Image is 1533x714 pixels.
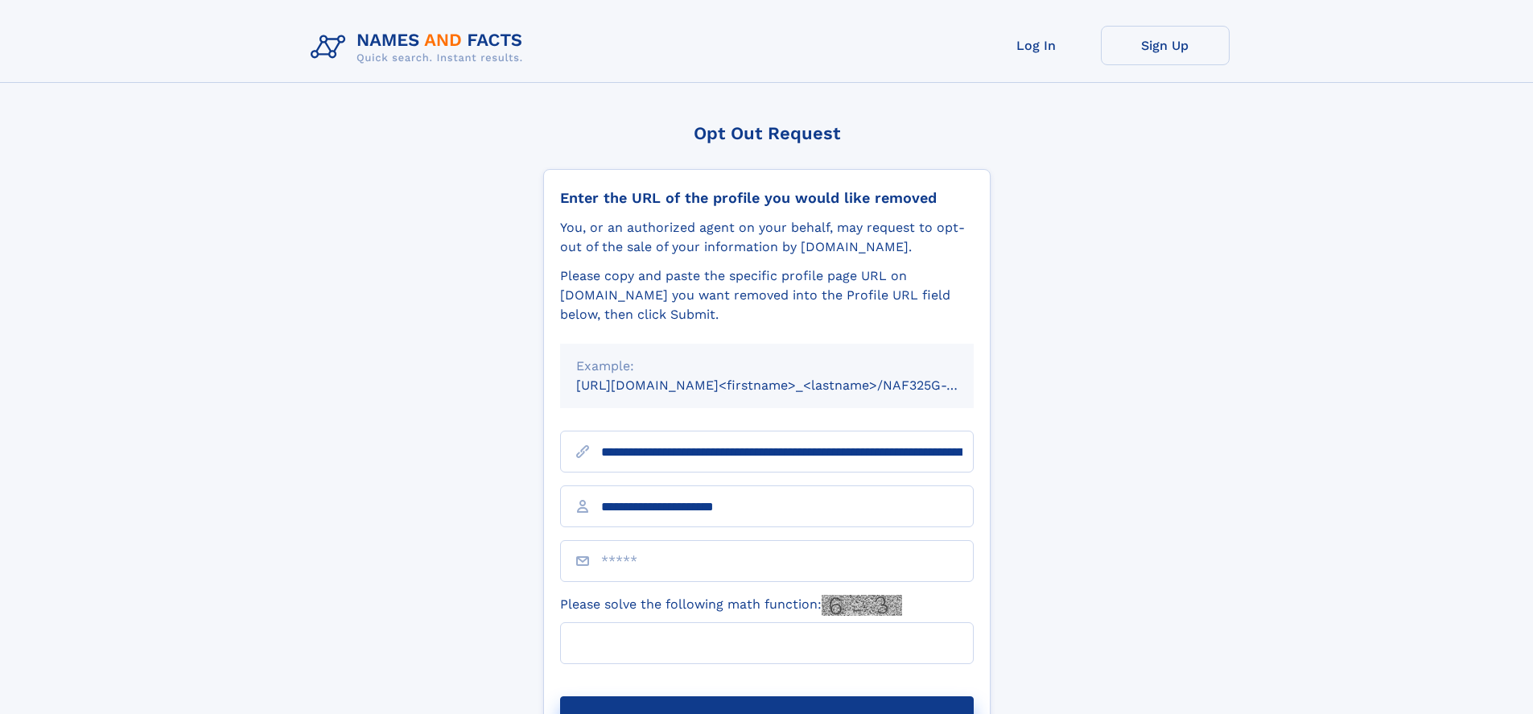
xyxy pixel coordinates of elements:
[560,189,974,207] div: Enter the URL of the profile you would like removed
[1101,26,1230,65] a: Sign Up
[560,266,974,324] div: Please copy and paste the specific profile page URL on [DOMAIN_NAME] you want removed into the Pr...
[543,123,991,143] div: Opt Out Request
[560,595,902,616] label: Please solve the following math function:
[304,26,536,69] img: Logo Names and Facts
[560,218,974,257] div: You, or an authorized agent on your behalf, may request to opt-out of the sale of your informatio...
[576,357,958,376] div: Example:
[972,26,1101,65] a: Log In
[576,378,1004,393] small: [URL][DOMAIN_NAME]<firstname>_<lastname>/NAF325G-xxxxxxxx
